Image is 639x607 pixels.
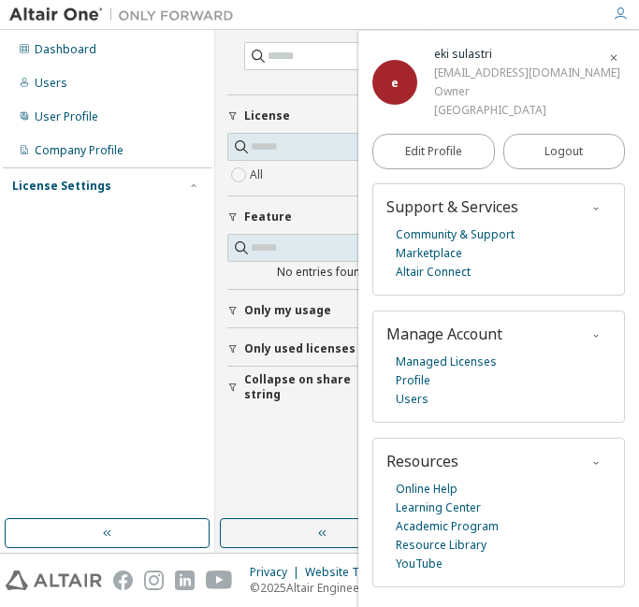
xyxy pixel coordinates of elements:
img: linkedin.svg [175,571,195,590]
div: Privacy [250,565,305,580]
div: No entries found [227,265,417,280]
button: License [227,95,417,137]
button: Feature [227,196,417,238]
a: Edit Profile [372,134,495,169]
div: Website Terms of Use [305,565,443,580]
span: e [391,75,399,91]
span: Collapse on share string [244,372,389,402]
img: facebook.svg [113,571,133,590]
div: eki sulastri [434,45,620,64]
img: instagram.svg [144,571,164,590]
img: altair_logo.svg [6,571,102,590]
div: License Settings [12,179,111,194]
span: Only used licenses [244,341,356,356]
span: Resources [386,451,458,471]
button: Collapse on share string [227,367,417,408]
a: Managed Licenses [396,353,497,371]
span: Logout [545,142,583,161]
a: Profile [396,371,430,390]
div: [GEOGRAPHIC_DATA] [434,101,620,120]
a: Community & Support [396,225,515,244]
div: Dashboard [35,42,96,57]
a: Marketplace [396,244,462,263]
div: Users [35,76,67,91]
a: YouTube [396,555,443,573]
span: License [244,108,290,123]
div: [EMAIL_ADDRESS][DOMAIN_NAME] [434,64,620,82]
a: Altair Connect [396,263,471,282]
a: Online Help [396,480,457,499]
a: Learning Center [396,499,481,517]
button: Only used licenses [227,328,417,369]
img: youtube.svg [206,571,233,590]
a: Users [396,390,428,409]
div: Company Profile [35,143,123,158]
span: Edit Profile [405,144,462,159]
div: Owner [434,82,620,101]
button: Logout [503,134,626,169]
a: Academic Program [396,517,499,536]
div: User Profile [35,109,98,124]
button: Only my usage [227,290,417,331]
img: Altair One [9,6,243,24]
span: Manage Account [386,324,502,344]
span: Support & Services [386,196,518,217]
p: © 2025 Altair Engineering, Inc. All Rights Reserved. [250,580,539,596]
a: Clear all [227,79,417,94]
span: Feature [244,210,292,224]
label: All [250,164,267,186]
span: Only my usage [244,303,331,318]
a: Resource Library [396,536,487,555]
